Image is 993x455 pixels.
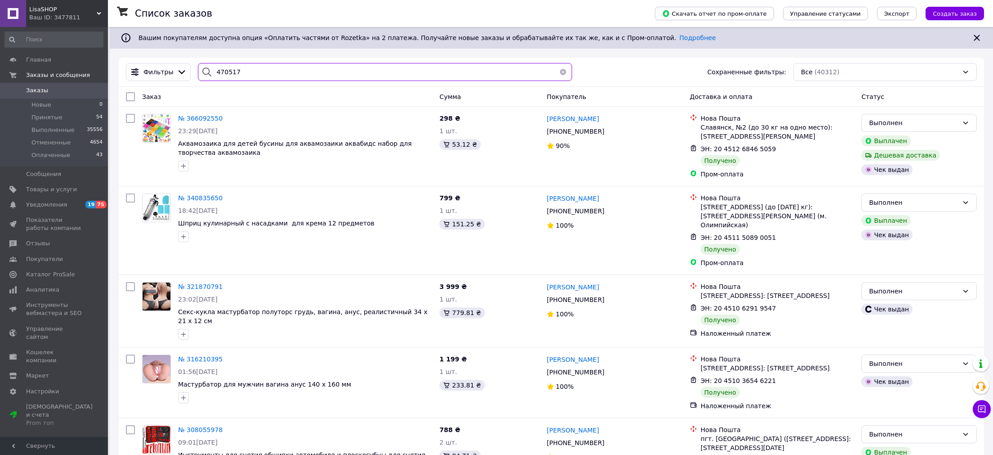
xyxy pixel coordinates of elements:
[690,93,752,100] span: Доставка и оплата
[26,201,67,209] span: Уведомления
[701,329,854,338] div: Наложенный платеж
[198,63,572,81] input: Поиск по номеру заказа, ФИО покупателя, номеру телефона, Email, номеру накладной
[439,194,460,202] span: 799 ₴
[26,348,83,365] span: Кошелек компании
[869,286,958,296] div: Выполнен
[701,315,740,325] div: Получено
[29,5,97,14] span: LisaSHOP
[701,258,854,267] div: Пром-оплата
[547,426,599,435] a: [PERSON_NAME]
[26,71,90,79] span: Заказы и сообщения
[439,439,457,446] span: 2 шт.
[917,9,984,17] a: Создать заказ
[861,376,912,387] div: Чек выдан
[701,203,854,230] div: [STREET_ADDRESS] (до [DATE] кг): [STREET_ADDRESS][PERSON_NAME] (м. Олимпийская)
[26,239,50,248] span: Отзывы
[26,270,75,279] span: Каталог ProSale
[143,68,173,77] span: Фильтры
[701,291,854,300] div: [STREET_ADDRESS]: [STREET_ADDRESS]
[26,301,83,317] span: Инструменты вебмастера и SEO
[26,216,83,232] span: Показатели работы компании
[26,86,48,95] span: Заказы
[178,426,223,433] a: № 308055978
[439,356,467,363] span: 1 199 ₴
[547,114,599,123] a: [PERSON_NAME]
[547,128,604,135] span: [PHONE_NUMBER]
[29,14,108,22] div: Ваш ID: 3477811
[701,305,776,312] span: ЭН: 20 4510 6291 9547
[814,68,839,76] span: (40312)
[439,207,457,214] span: 1 шт.
[4,32,103,48] input: Поиск
[178,381,351,388] span: Мастурбатор для мужчин вагина анус 140 х 160 мм
[547,427,599,434] span: [PERSON_NAME]
[178,283,223,290] span: № 321870791
[26,170,61,178] span: Сообщения
[439,296,457,303] span: 1 шт.
[142,93,161,100] span: Заказ
[178,127,218,135] span: 23:29[DATE]
[143,114,170,142] img: Фото товару
[869,359,958,369] div: Выполнен
[701,114,854,123] div: Нова Пошта
[178,140,412,156] a: Аквамозаика для детей бусины для аквамозаики аквабидс набор для творчества аквамозаика
[701,401,854,410] div: Наложенный платеж
[861,230,912,240] div: Чек выдан
[662,9,767,18] span: Скачать отчет по пром-оплате
[178,115,223,122] span: № 366092550
[701,234,776,241] span: ЭН: 20 4511 5089 0051
[26,255,63,263] span: Покупатели
[701,244,740,255] div: Получено
[861,164,912,175] div: Чек выдан
[178,220,374,227] a: Шприц кулинарный с насадками для крема 12 предметов
[547,207,604,215] span: [PHONE_NUMBER]
[884,10,909,17] span: Экспорт
[87,126,103,134] span: 35556
[861,135,910,146] div: Выплачен
[701,364,854,373] div: [STREET_ADDRESS]: [STREET_ADDRESS]
[439,219,484,230] div: 151.25 ₴
[655,7,774,20] button: Скачать отчет по пром-оплате
[135,8,212,19] h1: Список заказов
[439,115,460,122] span: 298 ₴
[178,296,218,303] span: 23:02[DATE]
[556,311,574,318] span: 100%
[556,142,570,149] span: 90%
[547,296,604,303] span: [PHONE_NUMBER]
[26,419,93,427] div: Prom топ
[439,307,484,318] div: 779.81 ₴
[99,101,103,109] span: 0
[547,356,599,363] span: [PERSON_NAME]
[869,429,958,439] div: Выполнен
[26,325,83,341] span: Управление сайтом
[26,56,51,64] span: Главная
[701,155,740,166] div: Получено
[701,145,776,153] span: ЭН: 20 4512 6846 5059
[90,139,103,147] span: 4654
[439,380,484,391] div: 233.81 ₴
[178,356,223,363] a: № 316210395
[26,403,93,428] span: [DEMOGRAPHIC_DATA] и счета
[861,93,884,100] span: Статус
[547,195,599,202] span: [PERSON_NAME]
[139,34,716,41] span: Вашим покупателям доступна опция «Оплатить частями от Rozetka» на 2 платежа. Получайте новые зака...
[178,194,223,202] a: № 340835650
[85,201,96,208] span: 19
[31,151,70,159] span: Оплаченные
[701,387,740,398] div: Получено
[556,383,574,390] span: 100%
[142,425,171,454] a: Фото товару
[547,194,599,203] a: [PERSON_NAME]
[31,139,71,147] span: Отмененные
[142,282,171,311] a: Фото товару
[96,201,106,208] span: 75
[790,10,861,17] span: Управление статусами
[547,439,604,446] span: [PHONE_NUMBER]
[701,377,776,384] span: ЭН: 20 4510 3654 6221
[439,127,457,135] span: 1 шт.
[439,139,480,150] div: 53.12 ₴
[973,400,991,418] button: Чат с покупателем
[96,113,103,122] span: 54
